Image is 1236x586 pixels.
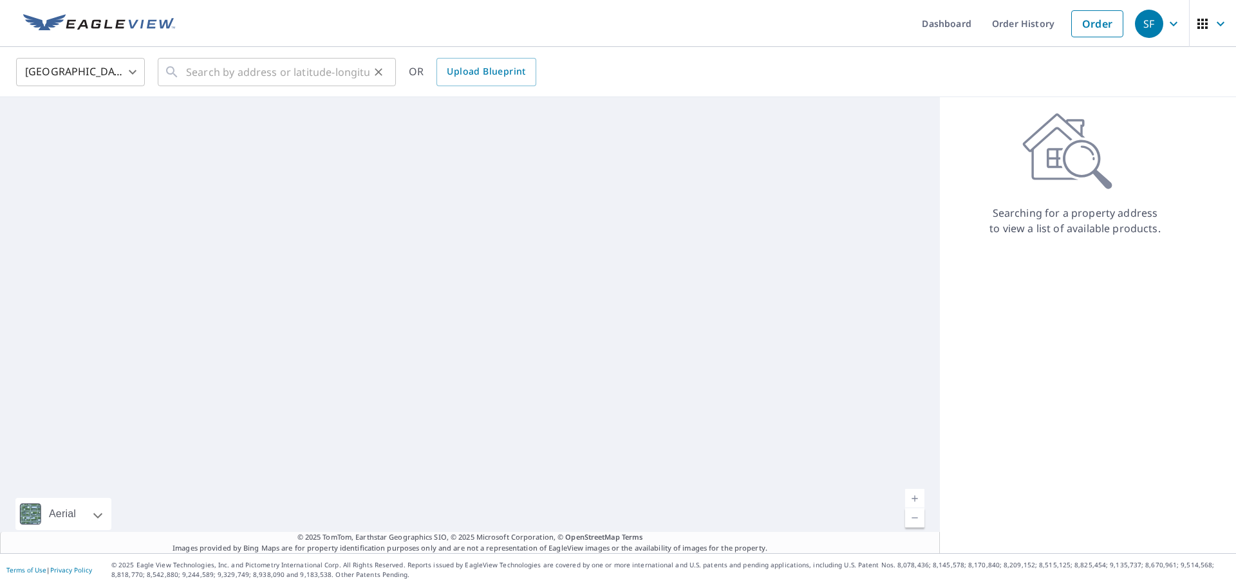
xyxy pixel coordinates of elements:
[111,560,1230,580] p: © 2025 Eagle View Technologies, Inc. and Pictometry International Corp. All Rights Reserved. Repo...
[622,532,643,542] a: Terms
[989,205,1161,236] p: Searching for a property address to view a list of available products.
[15,498,111,530] div: Aerial
[1135,10,1163,38] div: SF
[447,64,525,80] span: Upload Blueprint
[1071,10,1123,37] a: Order
[905,489,924,508] a: Current Level 5, Zoom In
[50,565,92,574] a: Privacy Policy
[436,58,536,86] a: Upload Blueprint
[23,14,175,33] img: EV Logo
[6,566,92,574] p: |
[45,498,80,530] div: Aerial
[905,508,924,527] a: Current Level 5, Zoom Out
[16,54,145,90] div: [GEOGRAPHIC_DATA]
[565,532,619,542] a: OpenStreetMap
[370,63,388,81] button: Clear
[186,54,370,90] input: Search by address or latitude-longitude
[6,565,46,574] a: Terms of Use
[409,58,536,86] div: OR
[297,532,643,543] span: © 2025 TomTom, Earthstar Geographics SIO, © 2025 Microsoft Corporation, ©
